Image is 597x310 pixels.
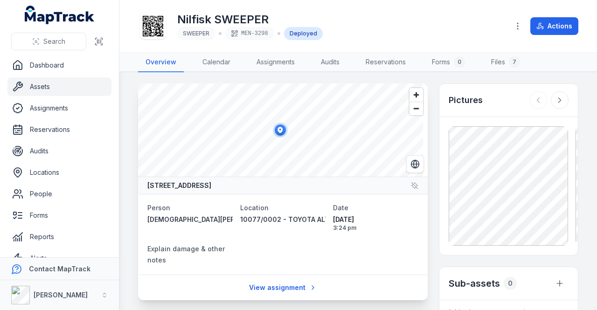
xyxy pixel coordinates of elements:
[138,83,423,177] canvas: Map
[138,53,184,72] a: Overview
[449,277,500,290] h2: Sub-assets
[243,279,323,296] a: View assignment
[410,102,423,115] button: Zoom out
[333,215,418,224] span: [DATE]
[183,30,209,37] span: SWEEPER
[249,53,302,72] a: Assignments
[313,53,347,72] a: Audits
[504,277,517,290] div: 0
[147,204,170,212] span: Person
[7,163,111,182] a: Locations
[147,181,211,190] strong: [STREET_ADDRESS]
[7,142,111,160] a: Audits
[7,227,111,246] a: Reports
[484,53,528,72] a: Files7
[333,224,418,232] span: 3:24 pm
[7,99,111,117] a: Assignments
[454,56,465,68] div: 0
[333,215,418,232] time: 8/14/2025, 3:24:20 PM
[7,206,111,225] a: Forms
[7,185,111,203] a: People
[7,56,111,75] a: Dashboard
[406,155,424,173] button: Switch to Satellite View
[7,77,111,96] a: Assets
[358,53,413,72] a: Reservations
[530,17,578,35] button: Actions
[410,88,423,102] button: Zoom in
[240,215,326,224] a: 10077/0002 - TOYOTA ALTONA NORTH
[240,204,269,212] span: Location
[177,12,323,27] h1: Nilfisk SWEEPER
[29,265,90,273] strong: Contact MapTrack
[240,215,369,223] span: 10077/0002 - TOYOTA ALTONA NORTH
[284,27,323,40] div: Deployed
[333,204,348,212] span: Date
[34,291,88,299] strong: [PERSON_NAME]
[424,53,472,72] a: Forms0
[509,56,520,68] div: 7
[7,249,111,268] a: Alerts
[7,120,111,139] a: Reservations
[43,37,65,46] span: Search
[449,94,483,107] h3: Pictures
[11,33,86,50] button: Search
[25,6,95,24] a: MapTrack
[195,53,238,72] a: Calendar
[225,27,274,40] div: MEN-3298
[147,245,225,264] span: Explain damage & other notes
[147,215,233,224] a: [DEMOGRAPHIC_DATA][PERSON_NAME]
